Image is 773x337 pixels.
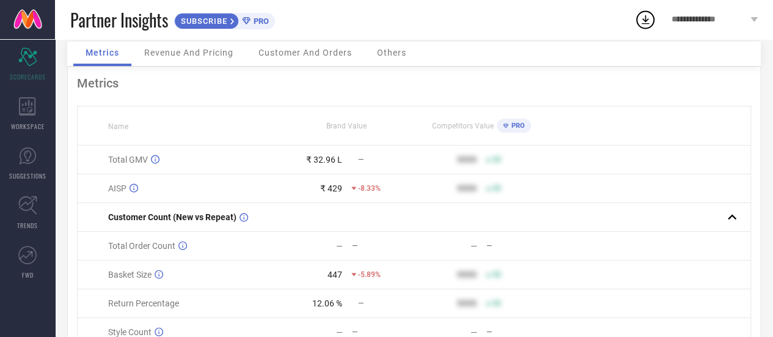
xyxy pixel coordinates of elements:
[175,17,230,26] span: SUBSCRIBE
[70,7,168,32] span: Partner Insights
[258,48,352,57] span: Customer And Orders
[377,48,406,57] span: Others
[457,155,477,165] div: 9999
[486,242,548,250] div: —
[457,270,477,280] div: 9999
[251,17,269,26] span: PRO
[320,183,342,193] div: ₹ 429
[326,122,367,130] span: Brand Value
[108,270,152,280] span: Basket Size
[493,155,501,164] span: 50
[144,48,233,57] span: Revenue And Pricing
[358,299,364,308] span: —
[471,241,477,251] div: —
[358,270,381,279] span: -5.89%
[77,76,751,91] div: Metrics
[493,299,501,308] span: 50
[22,270,34,280] span: FWD
[471,327,477,337] div: —
[432,122,494,130] span: Competitors Value
[9,171,46,180] span: SUGGESTIONS
[108,327,152,337] span: Style Count
[306,155,342,165] div: ₹ 32.96 L
[352,242,414,250] div: —
[10,72,46,81] span: SCORECARDS
[493,184,501,193] span: 50
[358,155,364,164] span: —
[457,298,477,308] div: 9999
[312,298,342,308] div: 12.06 %
[108,212,236,222] span: Customer Count (New vs Repeat)
[108,241,175,251] span: Total Order Count
[17,221,38,230] span: TRENDS
[108,183,126,193] span: AISP
[86,48,119,57] span: Metrics
[358,184,381,193] span: -8.33%
[108,298,179,308] span: Return Percentage
[508,122,525,130] span: PRO
[336,241,343,251] div: —
[174,10,275,29] a: SUBSCRIBEPRO
[634,9,656,31] div: Open download list
[493,270,501,279] span: 50
[108,122,128,131] span: Name
[328,270,342,280] div: 447
[11,122,45,131] span: WORKSPACE
[336,327,343,337] div: —
[108,155,148,165] span: Total GMV
[352,328,414,336] div: —
[457,183,477,193] div: 9999
[486,328,548,336] div: —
